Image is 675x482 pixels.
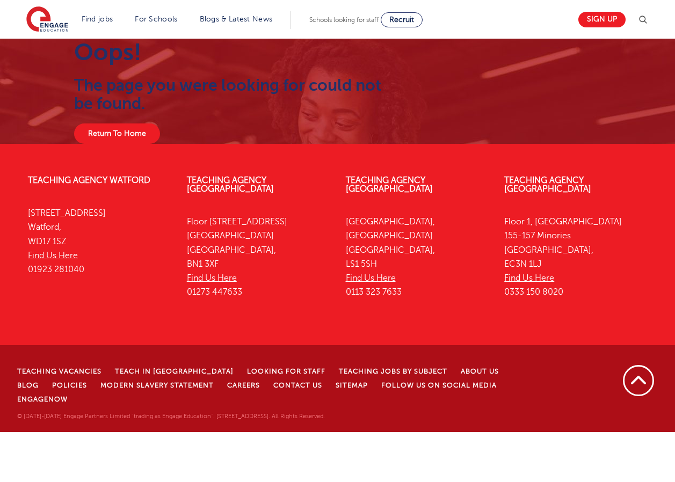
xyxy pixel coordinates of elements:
[273,382,322,389] a: Contact Us
[82,15,113,23] a: Find jobs
[504,273,554,283] a: Find Us Here
[17,396,68,403] a: EngageNow
[26,6,68,33] img: Engage Education
[74,123,160,144] a: Return To Home
[100,382,214,389] a: Modern Slavery Statement
[52,382,87,389] a: Policies
[339,368,447,375] a: Teaching jobs by subject
[28,251,78,260] a: Find Us Here
[461,368,499,375] a: About Us
[336,382,368,389] a: Sitemap
[17,368,101,375] a: Teaching Vacancies
[578,12,626,27] a: Sign up
[74,39,384,65] h1: Oops!
[187,273,237,283] a: Find Us Here
[28,176,150,185] a: Teaching Agency Watford
[504,176,591,194] a: Teaching Agency [GEOGRAPHIC_DATA]
[187,215,330,300] p: Floor [STREET_ADDRESS] [GEOGRAPHIC_DATA] [GEOGRAPHIC_DATA], BN1 3XF 01273 447633
[28,206,171,276] p: [STREET_ADDRESS] Watford, WD17 1SZ 01923 281040
[346,176,433,194] a: Teaching Agency [GEOGRAPHIC_DATA]
[504,215,647,300] p: Floor 1, [GEOGRAPHIC_DATA] 155-157 Minories [GEOGRAPHIC_DATA], EC3N 1LJ 0333 150 8020
[200,15,273,23] a: Blogs & Latest News
[187,176,274,194] a: Teaching Agency [GEOGRAPHIC_DATA]
[389,16,414,24] span: Recruit
[17,382,39,389] a: Blog
[227,382,260,389] a: Careers
[74,76,384,113] h2: The page you were looking for could not be found.
[115,368,234,375] a: Teach in [GEOGRAPHIC_DATA]
[381,382,497,389] a: Follow us on Social Media
[17,412,547,421] p: © [DATE]-[DATE] Engage Partners Limited "trading as Engage Education". [STREET_ADDRESS]. All Righ...
[135,15,177,23] a: For Schools
[309,16,379,24] span: Schools looking for staff
[346,215,489,300] p: [GEOGRAPHIC_DATA], [GEOGRAPHIC_DATA] [GEOGRAPHIC_DATA], LS1 5SH 0113 323 7633
[247,368,325,375] a: Looking for staff
[346,273,396,283] a: Find Us Here
[381,12,423,27] a: Recruit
